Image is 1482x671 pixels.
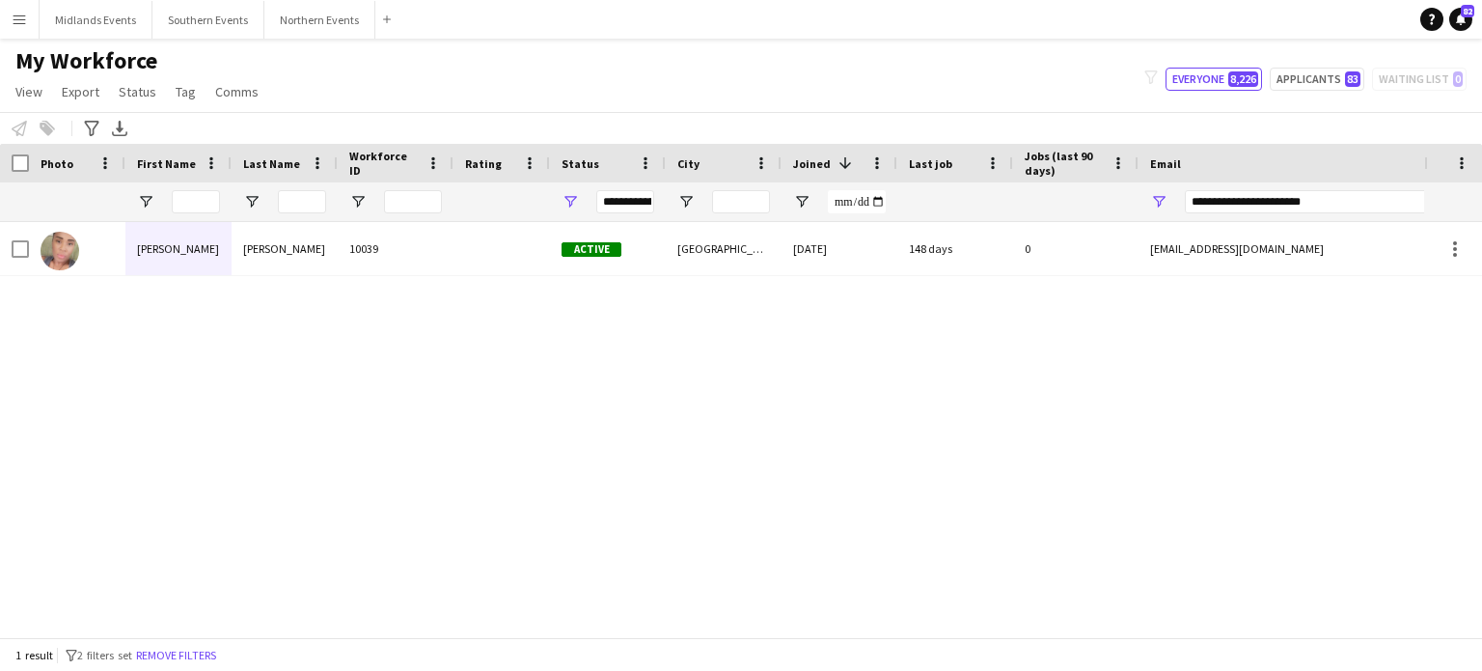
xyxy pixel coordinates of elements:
button: Applicants83 [1270,68,1364,91]
app-action-btn: Advanced filters [80,117,103,140]
input: City Filter Input [712,190,770,213]
span: 8,226 [1228,71,1258,87]
span: Workforce ID [349,149,419,178]
input: Workforce ID Filter Input [384,190,442,213]
div: [PERSON_NAME] [125,222,232,275]
a: Comms [207,79,266,104]
span: Export [62,83,99,100]
span: 83 [1345,71,1360,87]
span: Rating [465,156,502,171]
a: Export [54,79,107,104]
a: View [8,79,50,104]
button: Midlands Events [40,1,152,39]
a: 82 [1449,8,1472,31]
div: 148 days [897,222,1013,275]
span: Jobs (last 90 days) [1025,149,1104,178]
button: Southern Events [152,1,264,39]
button: Remove filters [132,645,220,666]
button: Open Filter Menu [793,193,810,210]
div: [GEOGRAPHIC_DATA] [666,222,782,275]
app-action-btn: Export XLSX [108,117,131,140]
img: Shannell Gordon [41,232,79,270]
span: First Name [137,156,196,171]
input: Joined Filter Input [828,190,886,213]
span: Email [1150,156,1181,171]
button: Open Filter Menu [137,193,154,210]
a: Status [111,79,164,104]
input: First Name Filter Input [172,190,220,213]
span: City [677,156,700,171]
span: Status [119,83,156,100]
button: Open Filter Menu [1150,193,1167,210]
span: Joined [793,156,831,171]
div: [PERSON_NAME] [232,222,338,275]
span: Last job [909,156,952,171]
span: My Workforce [15,46,157,75]
span: 2 filters set [77,648,132,662]
a: Tag [168,79,204,104]
div: 0 [1013,222,1139,275]
span: 82 [1461,5,1474,17]
div: 10039 [338,222,453,275]
input: Last Name Filter Input [278,190,326,213]
button: Open Filter Menu [677,193,695,210]
span: Tag [176,83,196,100]
button: Northern Events [264,1,375,39]
div: [DATE] [782,222,897,275]
span: Active [562,242,621,257]
button: Everyone8,226 [1166,68,1262,91]
span: View [15,83,42,100]
button: Open Filter Menu [562,193,579,210]
span: Photo [41,156,73,171]
button: Open Filter Menu [243,193,261,210]
span: Status [562,156,599,171]
button: Open Filter Menu [349,193,367,210]
span: Comms [215,83,259,100]
span: Last Name [243,156,300,171]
